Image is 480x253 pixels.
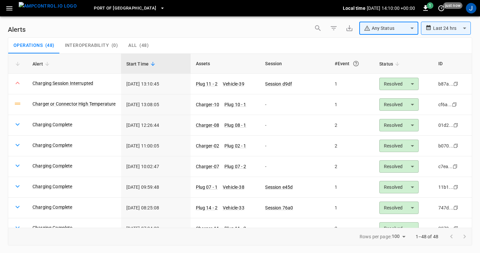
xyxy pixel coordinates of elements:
a: Session 76a0 [265,205,293,210]
div: copy [453,225,459,232]
div: profile-icon [466,3,476,13]
a: Charging Session Interrupted [32,80,93,87]
p: Local time [343,5,365,11]
div: 100 [392,232,407,241]
a: Charging Complete [32,183,73,190]
td: 2 [329,156,374,177]
a: Charger or Connector High Temperature [32,101,116,107]
p: Rows per page: [360,233,391,240]
span: just now [443,2,463,9]
td: 1 [329,74,374,94]
div: Last 24 hrs [433,22,471,34]
div: Resolved [379,222,419,235]
p: 1–48 of 48 [416,233,439,240]
a: Vehicle-39 [223,81,244,87]
div: 2279... [438,225,453,232]
div: copy [453,80,459,88]
td: - [260,136,329,156]
div: Resolved [379,181,419,193]
img: ampcontrol.io logo [19,2,77,10]
a: Plug 11 - 2 [196,81,218,87]
a: Charging Complete [32,121,73,128]
h6: Alerts [8,24,26,35]
a: Charging Complete [32,224,73,231]
td: [DATE] 09:59:48 [121,177,191,198]
div: 01d2... [438,122,453,128]
td: 1 [329,198,374,218]
span: Alert [32,60,52,68]
td: [DATE] 08:25:08 [121,198,191,218]
span: ( 48 ) [139,43,149,49]
td: [DATE] 10:02:47 [121,156,191,177]
a: Plug 07 - 1 [196,185,218,190]
p: [DATE] 14:10:00 +00:00 [367,5,415,11]
a: Plug 14 - 2 [196,205,218,210]
div: copy [453,122,459,129]
td: - [260,115,329,136]
div: Resolved [379,140,419,152]
div: copy [451,101,458,108]
td: [DATE] 13:10:45 [121,74,191,94]
td: 1 [329,94,374,115]
td: [DATE] 11:00:05 [121,136,191,156]
div: Resolved [379,98,419,111]
div: b070... [438,143,453,149]
a: Charger-02 [196,143,219,148]
div: Any Status [364,25,408,32]
div: c7ea... [438,163,452,170]
a: Charger-08 [196,123,219,128]
span: Interoperability [65,43,109,49]
div: Resolved [379,78,419,90]
a: Charger-11 [196,226,219,231]
th: Session [260,54,329,74]
a: Vehicle-38 [223,185,244,190]
span: ( 48 ) [45,43,54,49]
a: Vehicle-33 [223,205,244,210]
td: [DATE] 12:26:44 [121,115,191,136]
div: Resolved [379,119,419,131]
button: set refresh interval [436,3,447,13]
span: ( 0 ) [112,43,118,49]
div: 747d... [438,204,453,211]
th: ID [433,54,472,74]
td: - [260,94,329,115]
a: Charging Complete [32,163,73,169]
a: Charging Complete [32,204,73,210]
span: Start Time [126,60,157,68]
a: Plug 08 - 1 [224,123,246,128]
td: 1 [329,177,374,198]
span: Operations [13,43,43,49]
a: Charger-07 [196,164,219,169]
td: 2 [329,115,374,136]
span: Status [379,60,402,68]
span: Port of [GEOGRAPHIC_DATA] [94,5,156,12]
a: Charging Complete [32,142,73,148]
a: Session e45d [265,185,293,190]
a: Session d9df [265,81,292,87]
span: All [128,43,137,49]
a: Plug 07 - 2 [224,164,246,169]
div: #Event [335,58,369,69]
div: copy [452,163,459,170]
div: b87a... [438,81,453,87]
div: 11b1... [438,184,453,190]
a: Plug 02 - 1 [224,143,246,148]
a: Charger-10 [196,102,219,107]
div: Resolved [379,160,419,173]
td: [DATE] 13:08:05 [121,94,191,115]
td: 2 [329,136,374,156]
a: Plug 10 - 1 [224,102,246,107]
div: copy [453,184,459,191]
div: copy [453,204,459,211]
div: cf6a... [438,101,452,108]
button: Port of [GEOGRAPHIC_DATA] [91,2,167,15]
td: [DATE] 07:04:02 [121,218,191,239]
button: An event is a single occurrence of an issue. An alert groups related events for the same asset, m... [350,58,362,69]
th: Assets [191,54,260,74]
div: copy [453,142,459,149]
span: 1 [427,2,433,9]
td: - [260,218,329,239]
td: 2 [329,218,374,239]
div: Resolved [379,202,419,214]
td: - [260,156,329,177]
